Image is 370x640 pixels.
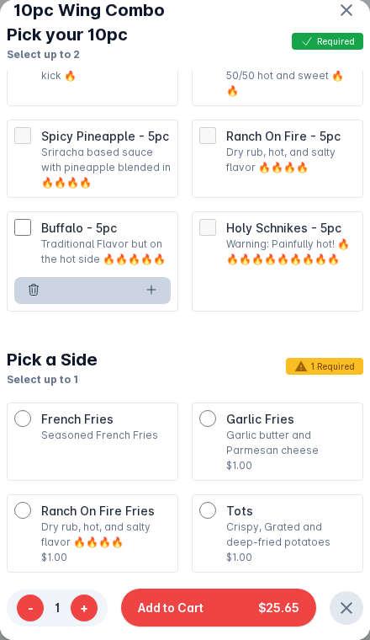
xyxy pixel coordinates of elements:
[7,347,98,372] div: Pick a Side
[226,221,341,235] span: Holy Schnikes - 5pc
[226,129,341,143] span: Ranch On Fire - 5pc
[41,145,171,190] p: Sriracha based sauce with pineapple blended in 🔥🔥🔥🔥
[226,428,356,458] p: Garlic butter and Parmesan cheese
[41,129,169,143] span: Spicy Pineapple - 5pc
[41,221,117,235] span: Buffalo - 5pc
[7,22,128,47] div: Pick your 10pc
[44,599,71,616] span: 1
[226,145,356,175] p: Dry rub, hot, and salty flavor 🔥🔥🔥🔥
[138,599,203,616] span: Add to Cart
[226,550,356,565] p: $1.00
[7,372,98,387] p: Select up to 1
[7,47,128,62] p: Select up to 2
[226,53,356,99] p: Sriracha based sauce. 50/50 hot and sweet 🔥🔥
[121,589,316,627] button: Add to Cart$25.65
[292,33,363,50] span: Required
[71,595,98,621] button: +
[41,412,114,426] span: French Fries
[41,428,171,443] p: Seasoned French Fries
[41,504,155,518] span: Ranch On Fire Fries
[41,520,171,550] p: Dry rub, hot, and salty flavor 🔥🔥🔥🔥
[226,412,294,426] span: Garlic Fries
[17,595,44,621] button: -
[286,358,363,375] span: 1 Required
[258,599,299,616] span: $25.65
[226,458,356,473] p: $1.00
[41,550,171,565] p: $1.00
[226,237,356,267] p: Warning: Painfully hot! 🔥🔥🔥🔥🔥🔥🔥🔥🔥🔥
[41,237,171,267] p: Traditional Flavor but on the hot side 🔥🔥🔥🔥🔥
[226,504,253,518] span: Tots
[226,520,356,550] p: Crispy, Grated and deep-fried potatoes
